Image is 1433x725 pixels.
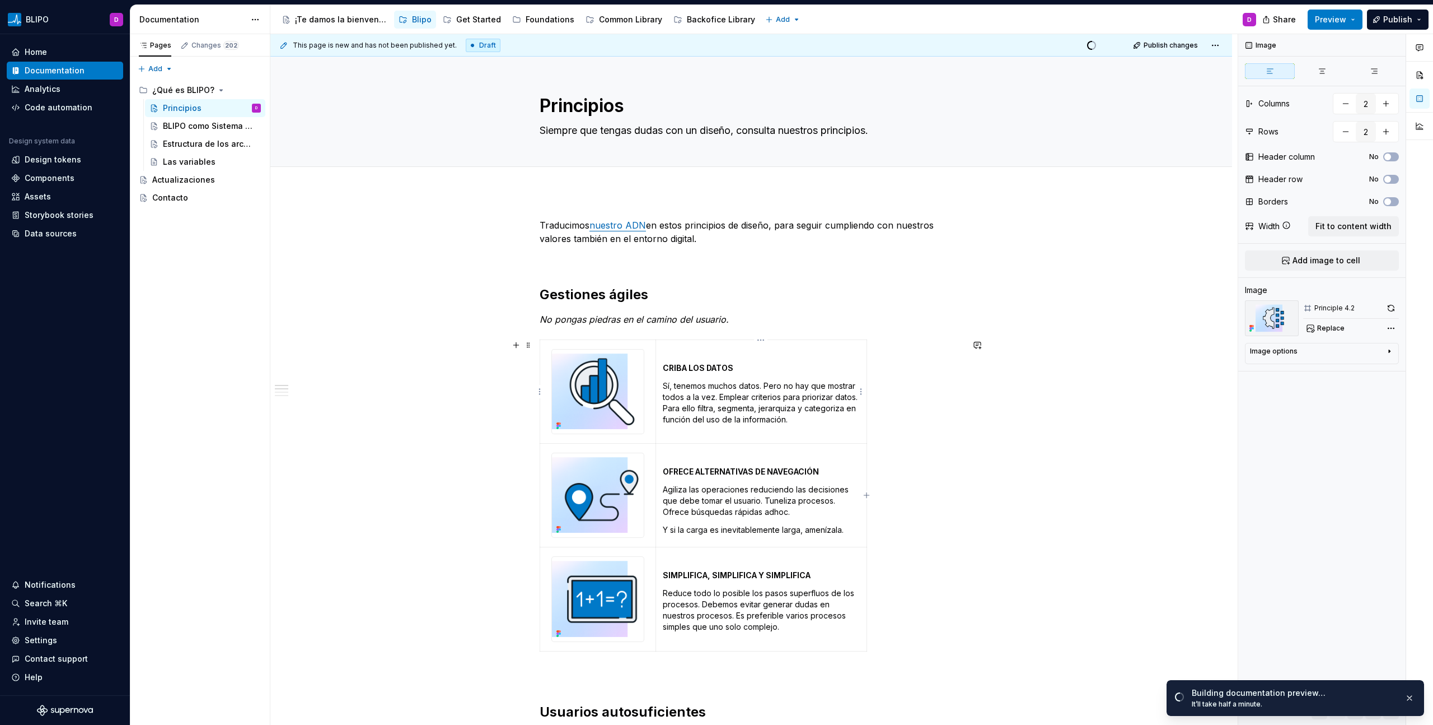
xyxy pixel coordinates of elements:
button: Replace [1303,320,1350,336]
button: Image options [1250,347,1394,360]
div: BLIPO como Sistema de Diseño [163,120,255,132]
strong: OFRECE ALTERNATIVAS DE NAVEGACIÓN [663,467,819,476]
div: Building documentation preview… [1192,687,1395,699]
div: D [1247,15,1252,24]
div: Changes [191,41,239,50]
a: Code automation [7,99,123,117]
button: Preview [1308,10,1362,30]
span: Publish changes [1144,41,1198,50]
div: D [255,103,257,114]
div: Invite team [25,616,68,628]
button: Help [7,668,123,686]
div: Settings [25,635,57,646]
div: Pages [139,41,171,50]
div: BLIPO [26,14,49,25]
a: Common Library [581,11,667,29]
label: No [1369,152,1379,161]
div: ¿Qué es BLIPO? [134,81,265,99]
span: Add image to cell [1292,255,1360,266]
a: Data sources [7,225,123,243]
div: It’ll take half a minute. [1192,700,1395,709]
div: Code automation [25,102,92,113]
div: Design system data [9,137,75,146]
a: Storybook stories [7,206,123,224]
button: Publish changes [1130,38,1203,53]
a: Contacto [134,189,265,207]
div: Estructura de los archivos [163,138,255,150]
a: Get Started [438,11,505,29]
div: Documentation [25,65,85,76]
img: 8ae8c5f4-51c1-4560-9afd-a7cad5349e19.png [552,350,644,434]
em: No pongas piedras en el camino del usuario. [540,314,729,325]
button: Search ⌘K [7,594,123,612]
a: Home [7,43,123,61]
button: Add [134,61,176,77]
div: Components [25,173,74,184]
div: Columns [1258,98,1290,109]
p: Agiliza las operaciones reduciendo las decisiones que debe tomar el usuario. Tuneliza procesos. O... [663,484,860,518]
div: Notifications [25,579,76,591]
a: Las variables [145,153,265,171]
a: Documentation [7,62,123,80]
div: Help [25,672,43,683]
div: Rows [1258,126,1279,137]
a: Invite team [7,613,123,631]
div: Search ⌘K [25,598,67,609]
a: PrincipiosD [145,99,265,117]
div: Home [25,47,47,58]
img: 45309493-d480-4fb3-9f86-8e3098b627c9.png [8,13,21,26]
button: Publish [1367,10,1429,30]
div: Header column [1258,151,1315,162]
a: Assets [7,188,123,206]
div: Page tree [134,81,265,207]
span: This page is new and has not been published yet. [293,41,457,50]
span: Replace [1317,324,1345,333]
div: D [114,15,119,24]
button: Share [1257,10,1303,30]
div: Actualizaciones [152,174,215,185]
div: Documentation [139,14,245,25]
div: Contacto [152,192,188,203]
button: Add [762,12,804,27]
div: Image [1245,285,1267,296]
p: Y si la carga es inevitablemente larga, amenízala. [663,524,860,536]
strong: SIMPLIFICA, SIMPLIFICA Y SIMPLIFICA [663,570,811,580]
a: Supernova Logo [37,705,93,716]
div: Analytics [25,83,60,95]
a: Actualizaciones [134,171,265,189]
button: BLIPOD [2,7,128,31]
a: Design tokens [7,151,123,169]
a: nuestro ADN [589,220,646,231]
div: Data sources [25,228,77,239]
span: 202 [223,41,239,50]
label: No [1369,175,1379,184]
button: Notifications [7,576,123,594]
div: Blipo [412,14,432,25]
div: Assets [25,191,51,202]
div: Foundations [526,14,574,25]
span: Add [148,64,162,73]
label: No [1369,197,1379,206]
span: Preview [1315,14,1346,25]
div: Design tokens [25,154,81,165]
a: Blipo [394,11,436,29]
div: ¡Te damos la bienvenida a Blipo! [295,14,387,25]
div: Contact support [25,653,88,664]
div: Page tree [277,8,760,31]
textarea: Siempre que tengas dudas con un diseño, consulta nuestros principios. [537,122,961,140]
div: ¿Qué es BLIPO? [152,85,214,96]
a: Components [7,169,123,187]
a: ¡Te damos la bienvenida a Blipo! [277,11,392,29]
div: Width [1258,221,1280,232]
img: 2ae446df-3e63-4912-9374-ed9e9dbf3927.png [552,557,644,641]
div: Borders [1258,196,1288,207]
div: Image options [1250,347,1298,356]
button: Contact support [7,650,123,668]
div: Common Library [599,14,662,25]
h2: Gestiones ágiles [540,286,963,304]
span: Share [1273,14,1296,25]
a: Foundations [508,11,579,29]
a: Estructura de los archivos [145,135,265,153]
a: Backofice Library [669,11,760,29]
div: Backofice Library [687,14,755,25]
